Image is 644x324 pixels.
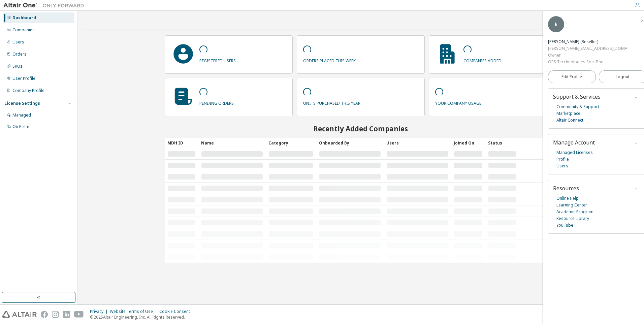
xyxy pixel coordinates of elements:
[553,139,595,146] span: Manage Account
[63,311,70,318] img: linkedin.svg
[159,309,194,314] div: Cookie Consent
[74,311,84,318] img: youtube.svg
[303,56,356,64] p: orders placed this week
[561,74,582,79] span: Edit Profile
[303,98,360,106] p: units purchased this year
[201,137,263,148] div: Name
[556,195,579,202] a: Online Help
[616,73,630,80] span: Logout
[548,38,627,45] div: hafizal hamdan (Reseller)
[435,98,481,106] p: your company usage
[548,52,627,59] div: Owner
[454,137,482,148] div: Joined On
[488,137,516,148] div: Status
[553,93,601,100] span: Support & Services
[548,59,627,65] div: ORS Tecchnologies Sdn. Bhd.
[548,45,627,52] div: [PERSON_NAME][EMAIL_ADDRESS][DOMAIN_NAME]
[553,185,579,192] span: Resources
[319,137,381,148] div: Onboarded By
[12,112,31,118] div: Managed
[556,202,587,208] a: Learning Center
[556,222,573,229] a: YouTube
[463,56,502,64] p: companies added
[2,311,37,318] img: altair_logo.svg
[12,76,35,81] div: User Profile
[167,137,196,148] div: MDH ID
[110,309,159,314] div: Website Terms of Use
[556,110,580,117] a: Marketplace
[555,22,557,27] span: h
[12,124,29,129] div: On Prem
[12,15,36,21] div: Dashboard
[4,101,40,106] div: License Settings
[556,163,568,169] a: Users
[12,88,44,93] div: Company Profile
[52,311,59,318] img: instagram.svg
[12,27,35,33] div: Companies
[548,70,596,83] a: Edit Profile
[12,64,23,69] div: SKUs
[556,208,593,215] a: Academic Program
[556,215,589,222] a: Resource Library
[12,39,24,45] div: Users
[90,309,110,314] div: Privacy
[386,137,448,148] div: Users
[165,124,556,133] h2: Recently Added Companies
[556,103,599,110] a: Community & Support
[199,98,234,106] p: pending orders
[12,52,27,57] div: Orders
[556,156,569,163] a: Profile
[268,137,314,148] div: Category
[556,117,583,124] a: Altair Connect
[199,56,236,64] p: registered users
[90,314,194,320] p: © 2025 Altair Engineering, Inc. All Rights Reserved.
[556,149,593,156] a: Managed Licenses
[3,2,88,9] img: Altair One
[41,311,48,318] img: facebook.svg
